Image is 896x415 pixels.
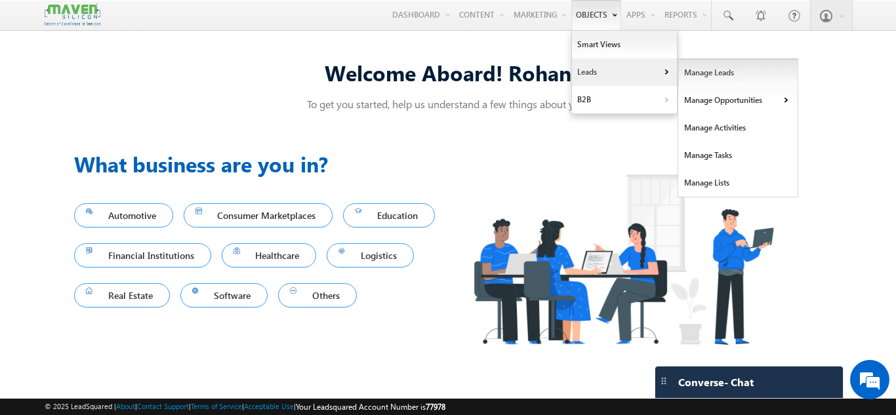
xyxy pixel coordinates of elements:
a: Manage Opportunities [678,87,798,114]
a: Manage Tasks [678,142,798,169]
span: Healthcare [234,247,305,264]
span: Automotive [86,207,161,224]
span: Real Estate [86,287,158,304]
img: Custom Logo [45,3,100,26]
a: B2B [572,86,677,113]
a: Manage Activities [678,114,798,142]
span: Others [290,287,345,304]
a: Contact Support [137,402,189,410]
div: Welcome Aboard! Rohan [74,58,822,87]
img: Industry.png [448,148,798,370]
a: Manage Leads [678,59,798,87]
a: Smart Views [572,31,677,58]
p: To get you started, help us understand a few things about you! [74,97,822,111]
span: © 2025 LeadSquared | | | | | [45,401,445,413]
a: Manage Lists [678,169,798,197]
h3: What business are you in? [74,148,448,180]
span: 77978 [426,402,445,412]
span: Converse - Chat [678,376,754,388]
span: Logistics [338,247,402,264]
span: Education [355,207,423,224]
a: About [116,402,135,410]
a: Acceptable Use [244,402,294,410]
span: Your Leadsquared Account Number is [296,402,445,412]
span: Consumer Marketplaces [195,207,321,224]
span: Financial Institutions [86,247,199,264]
span: Software [192,287,256,304]
img: carter-drag [659,376,669,386]
a: Leads [572,58,677,86]
a: Terms of Service [191,402,242,410]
